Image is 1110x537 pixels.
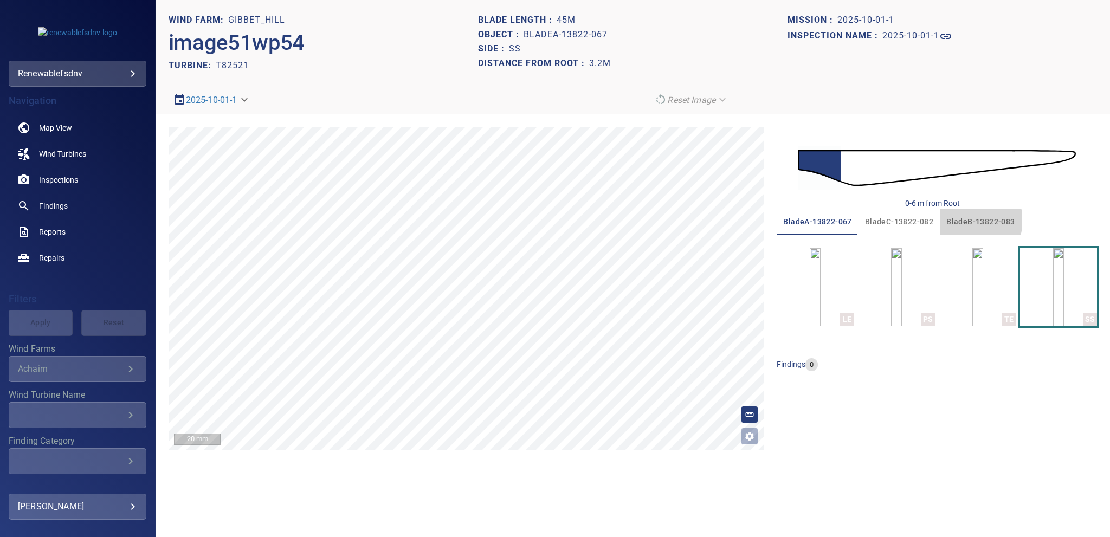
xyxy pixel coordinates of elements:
span: bladeB-13822-083 [946,215,1015,229]
span: bladeC-13822-082 [865,215,933,229]
img: d [798,134,1076,202]
a: 2025-10-01-1 [186,95,237,105]
h2: TURBINE: [169,60,216,70]
h1: WIND FARM: [169,15,228,25]
button: PS [858,248,935,326]
a: reports noActive [9,219,146,245]
label: Wind Turbine Name [9,391,146,399]
h1: SS [509,44,521,54]
div: TE [1002,313,1016,326]
label: Finding Category [9,437,146,445]
span: Repairs [39,253,64,263]
div: [PERSON_NAME] [18,498,137,515]
em: Reset Image [667,95,715,105]
div: Finding Category [9,448,146,474]
div: PS [921,313,935,326]
a: repairs noActive [9,245,146,271]
a: TE [972,248,983,326]
h1: Side : [478,44,509,54]
div: 2025-10-01-1 [169,90,255,109]
h1: Blade length : [478,15,557,25]
label: Wind Farms [9,345,146,353]
button: LE [777,248,854,326]
h1: Distance from root : [478,59,589,69]
h1: Mission : [788,15,837,25]
h4: Filters [9,294,146,305]
img: renewablefsdnv-logo [38,27,117,38]
a: map noActive [9,115,146,141]
div: LE [840,313,854,326]
span: Reports [39,227,66,237]
div: renewablefsdnv [18,65,137,82]
h2: image51wp54 [169,30,305,56]
span: findings [777,360,805,368]
div: 0-6 m from Root [905,198,960,209]
button: SS [1020,248,1097,326]
h1: bladeA-13822-067 [524,30,608,40]
h1: 45m [557,15,576,25]
span: Inspections [39,174,78,185]
div: Wind Turbine Name [9,402,146,428]
a: 2025-10-01-1 [882,30,952,43]
span: Wind Turbines [39,148,86,159]
div: Achairn [18,364,124,374]
h1: 3.2m [589,59,611,69]
div: Reset Image [650,90,733,109]
h4: Navigation [9,95,146,106]
div: renewablefsdnv [9,61,146,87]
h2: T82521 [216,60,249,70]
a: PS [891,248,902,326]
a: LE [810,248,821,326]
h1: Gibbet_Hill [228,15,285,25]
button: TE [939,248,1016,326]
a: findings noActive [9,193,146,219]
div: Wind Farms [9,356,146,382]
h1: 2025-10-01-1 [837,15,894,25]
a: SS [1053,248,1064,326]
h1: Inspection name : [788,31,882,41]
span: 0 [805,360,818,370]
a: inspections noActive [9,167,146,193]
h1: 2025-10-01-1 [882,31,939,41]
a: windturbines noActive [9,141,146,167]
span: Map View [39,122,72,133]
button: Open image filters and tagging options [741,428,758,445]
span: Findings [39,200,68,211]
div: SS [1083,313,1097,326]
h1: Object : [478,30,524,40]
span: bladeA-13822-067 [783,215,851,229]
